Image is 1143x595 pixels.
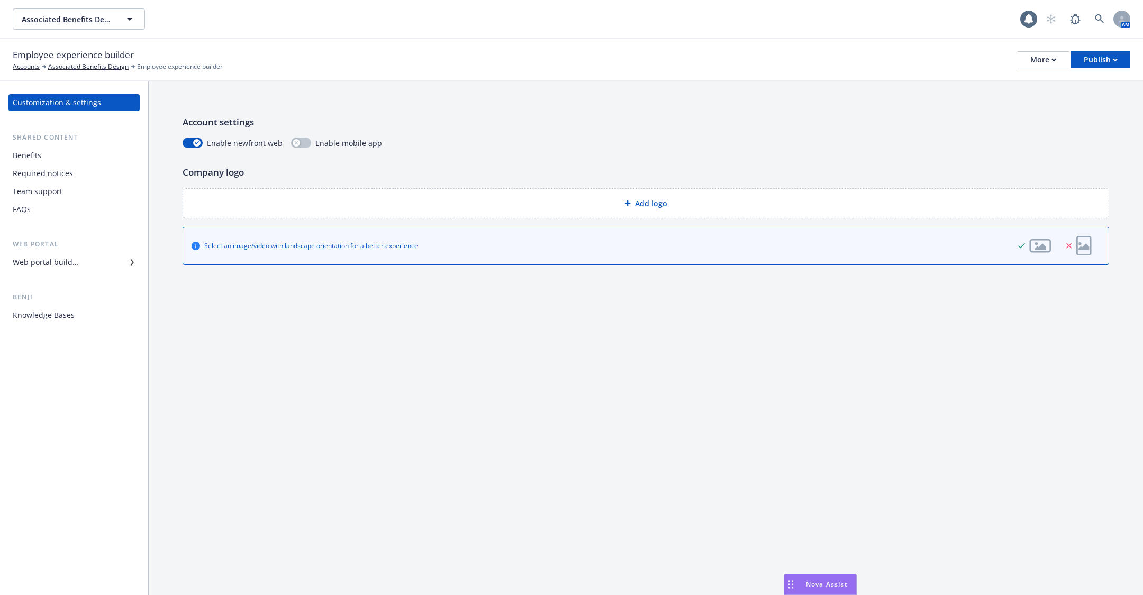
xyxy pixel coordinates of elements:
[1040,8,1062,30] a: Start snowing
[13,201,31,218] div: FAQs
[13,307,75,324] div: Knowledge Bases
[8,132,140,143] div: Shared content
[8,307,140,324] a: Knowledge Bases
[8,239,140,250] div: Web portal
[8,292,140,303] div: Benji
[183,188,1109,218] div: Add logo
[784,574,797,594] div: Drag to move
[1089,8,1110,30] a: Search
[635,198,667,209] span: Add logo
[1018,51,1069,68] button: More
[22,14,113,25] span: Associated Benefits Design
[1071,51,1130,68] button: Publish
[13,94,101,111] div: Customization & settings
[13,254,78,271] div: Web portal builder
[207,138,283,149] span: Enable newfront web
[315,138,382,149] span: Enable mobile app
[8,165,140,182] a: Required notices
[13,8,145,30] button: Associated Benefits Design
[8,183,140,200] a: Team support
[1084,52,1118,68] div: Publish
[183,115,1109,129] p: Account settings
[1030,52,1056,68] div: More
[8,147,140,164] a: Benefits
[13,48,134,62] span: Employee experience builder
[13,165,73,182] div: Required notices
[13,62,40,71] a: Accounts
[806,580,848,589] span: Nova Assist
[48,62,129,71] a: Associated Benefits Design
[183,166,1109,179] p: Company logo
[137,62,223,71] span: Employee experience builder
[13,147,41,164] div: Benefits
[1065,8,1086,30] a: Report a Bug
[784,574,857,595] button: Nova Assist
[13,183,62,200] div: Team support
[8,254,140,271] a: Web portal builder
[8,94,140,111] a: Customization & settings
[8,201,140,218] a: FAQs
[204,241,418,250] div: Select an image/video with landscape orientation for a better experience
